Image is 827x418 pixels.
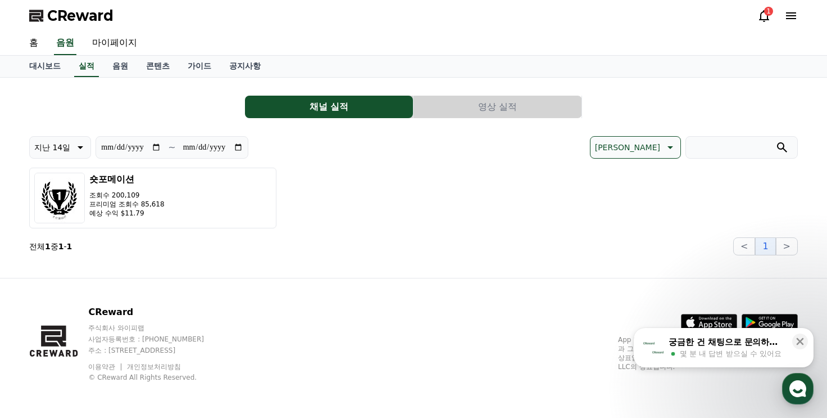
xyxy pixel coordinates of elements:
[245,96,413,118] a: 채널 실적
[755,237,775,255] button: 1
[595,140,660,155] p: [PERSON_NAME]
[103,56,137,77] a: 음원
[88,335,225,344] p: 사업자등록번호 : [PHONE_NUMBER]
[58,242,64,251] strong: 1
[54,32,76,55] a: 음원
[137,56,179,77] a: 콘텐츠
[29,136,91,159] button: 지난 14일
[34,140,70,155] p: 지난 14일
[757,9,771,23] a: 1
[413,96,581,118] button: 영상 실적
[20,56,70,77] a: 대시보드
[88,373,225,382] p: © CReward All Rights Reserved.
[168,141,175,154] p: ~
[29,241,72,252] p: 전체 중 -
[88,323,225,332] p: 주식회사 와이피랩
[776,237,798,255] button: >
[127,363,181,371] a: 개인정보처리방침
[34,173,85,223] img: 숏포메이션
[89,173,165,186] h3: 숏포메이션
[29,168,276,228] button: 숏포메이션 조회수 200,109 프리미엄 조회수 85,618 예상 수익 $11.79
[88,305,225,319] p: CReward
[89,209,165,218] p: 예상 수익 $11.79
[245,96,413,118] button: 채널 실적
[220,56,270,77] a: 공지사항
[764,7,773,16] div: 1
[733,237,755,255] button: <
[618,335,798,371] p: App Store, iCloud, iCloud Drive 및 iTunes Store는 미국과 그 밖의 나라 및 지역에서 등록된 Apple Inc.의 서비스 상표입니다. Goo...
[45,242,51,251] strong: 1
[29,7,113,25] a: CReward
[89,200,165,209] p: 프리미엄 조회수 85,618
[83,32,146,55] a: 마이페이지
[89,191,165,200] p: 조회수 200,109
[20,32,47,55] a: 홈
[590,136,681,159] button: [PERSON_NAME]
[47,7,113,25] span: CReward
[67,242,72,251] strong: 1
[88,346,225,355] p: 주소 : [STREET_ADDRESS]
[74,56,99,77] a: 실적
[179,56,220,77] a: 가이드
[88,363,124,371] a: 이용약관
